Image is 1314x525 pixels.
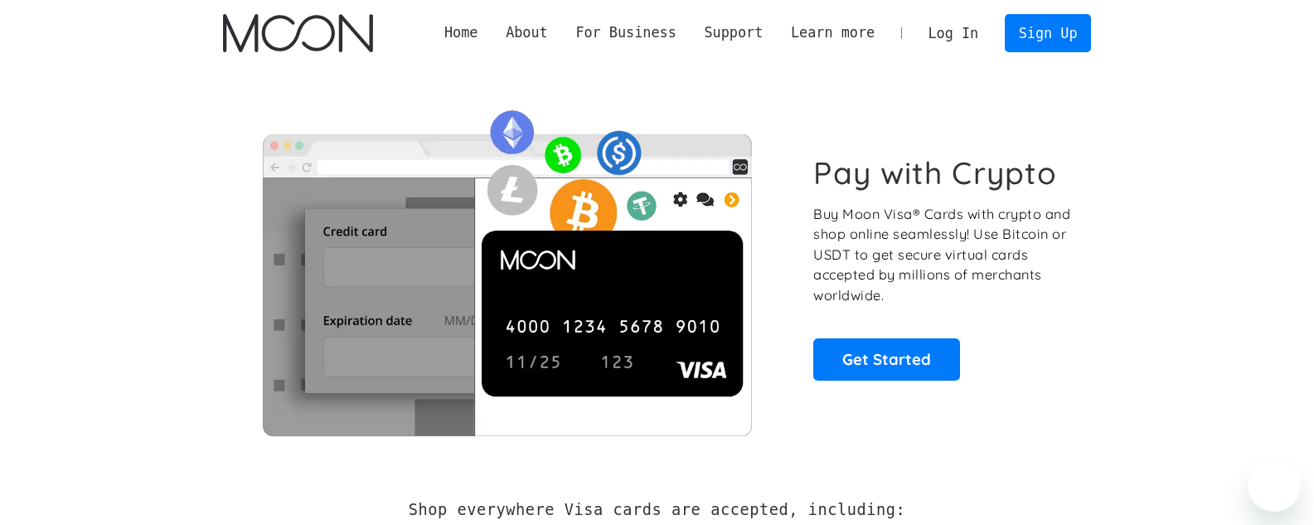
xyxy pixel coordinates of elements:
[704,22,763,43] div: Support
[813,338,960,380] a: Get Started
[575,22,676,43] div: For Business
[430,22,492,43] a: Home
[1005,14,1091,51] a: Sign Up
[691,22,777,43] div: Support
[223,14,373,52] a: home
[492,22,561,43] div: About
[223,14,373,52] img: Moon Logo
[1248,459,1301,512] iframe: Button to launch messaging window
[813,204,1073,306] p: Buy Moon Visa® Cards with crypto and shop online seamlessly! Use Bitcoin or USDT to get secure vi...
[506,22,548,43] div: About
[562,22,691,43] div: For Business
[777,22,889,43] div: Learn more
[409,501,905,519] h2: Shop everywhere Visa cards are accepted, including:
[813,154,1057,192] h1: Pay with Crypto
[791,22,875,43] div: Learn more
[914,15,992,51] a: Log In
[223,99,791,435] img: Moon Cards let you spend your crypto anywhere Visa is accepted.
